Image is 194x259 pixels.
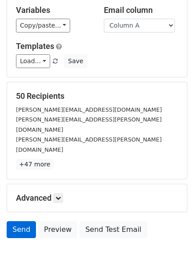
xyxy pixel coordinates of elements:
a: Send [7,221,36,238]
h5: Variables [16,5,91,15]
a: Send Test Email [79,221,147,238]
button: Save [64,54,87,68]
a: +47 more [16,159,53,170]
a: Copy/paste... [16,19,70,32]
a: Load... [16,54,50,68]
small: [PERSON_NAME][EMAIL_ADDRESS][PERSON_NAME][DOMAIN_NAME] [16,116,162,133]
small: [PERSON_NAME][EMAIL_ADDRESS][PERSON_NAME][DOMAIN_NAME] [16,136,162,153]
a: Preview [38,221,77,238]
h5: 50 Recipients [16,91,178,101]
a: Templates [16,41,54,51]
h5: Email column [104,5,178,15]
h5: Advanced [16,193,178,203]
iframe: Chat Widget [150,216,194,259]
small: [PERSON_NAME][EMAIL_ADDRESS][DOMAIN_NAME] [16,106,162,113]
